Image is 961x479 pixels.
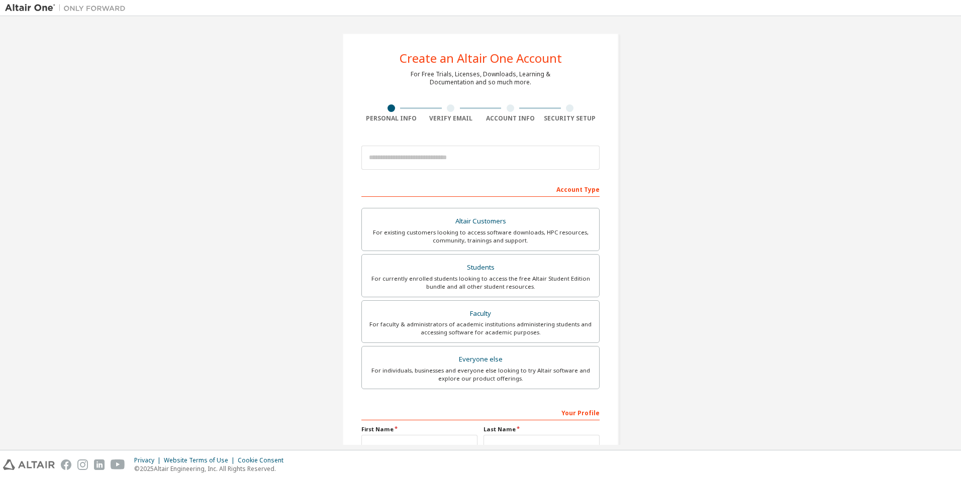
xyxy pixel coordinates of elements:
div: For individuals, businesses and everyone else looking to try Altair software and explore our prod... [368,367,593,383]
div: Verify Email [421,114,481,123]
div: Everyone else [368,352,593,367]
div: Altair Customers [368,214,593,228]
div: Account Info [480,114,540,123]
img: facebook.svg [61,459,71,470]
div: For currently enrolled students looking to access the free Altair Student Edition bundle and all ... [368,275,593,291]
div: For Free Trials, Licenses, Downloads, Learning & Documentation and so much more. [411,70,550,86]
img: youtube.svg [111,459,125,470]
div: Personal Info [361,114,421,123]
img: altair_logo.svg [3,459,55,470]
div: Your Profile [361,404,600,420]
label: Last Name [484,425,600,433]
div: Account Type [361,181,600,197]
div: For existing customers looking to access software downloads, HPC resources, community, trainings ... [368,228,593,245]
label: First Name [361,425,477,433]
div: Cookie Consent [238,456,290,464]
img: Altair One [5,3,131,13]
div: Create an Altair One Account [400,52,562,64]
div: Website Terms of Use [164,456,238,464]
img: instagram.svg [77,459,88,470]
p: © 2025 Altair Engineering, Inc. All Rights Reserved. [134,464,290,473]
div: Security Setup [540,114,600,123]
div: Students [368,261,593,275]
div: For faculty & administrators of academic institutions administering students and accessing softwa... [368,320,593,336]
img: linkedin.svg [94,459,105,470]
div: Faculty [368,307,593,321]
div: Privacy [134,456,164,464]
